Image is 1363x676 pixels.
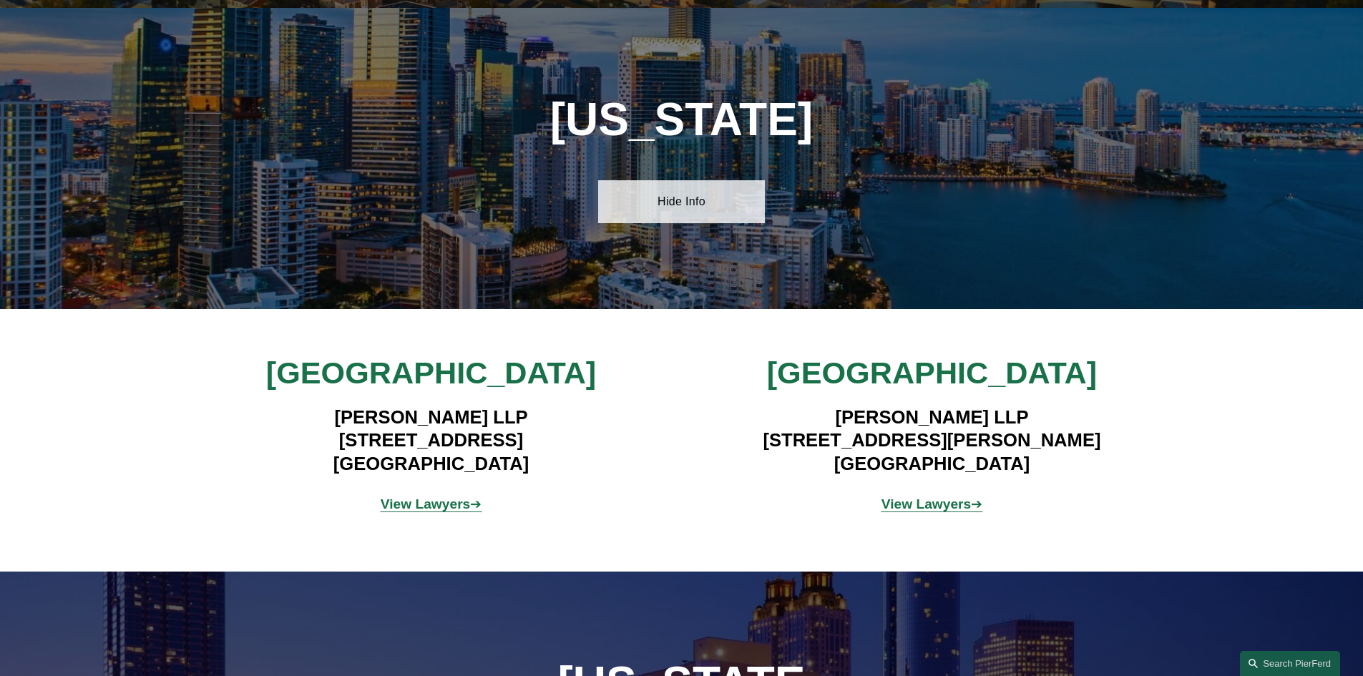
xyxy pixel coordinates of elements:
[723,406,1140,475] h4: [PERSON_NAME] LLP [STREET_ADDRESS][PERSON_NAME] [GEOGRAPHIC_DATA]
[881,496,983,511] a: View Lawyers➔
[381,496,482,511] span: ➔
[381,496,482,511] a: View Lawyers➔
[381,496,471,511] strong: View Lawyers
[223,406,640,475] h4: [PERSON_NAME] LLP [STREET_ADDRESS] [GEOGRAPHIC_DATA]
[266,356,596,390] span: [GEOGRAPHIC_DATA]
[598,180,765,223] a: Hide Info
[767,356,1097,390] span: [GEOGRAPHIC_DATA]
[1240,651,1340,676] a: Search this site
[881,496,972,511] strong: View Lawyers
[881,496,983,511] span: ➔
[514,94,849,146] h1: [US_STATE]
